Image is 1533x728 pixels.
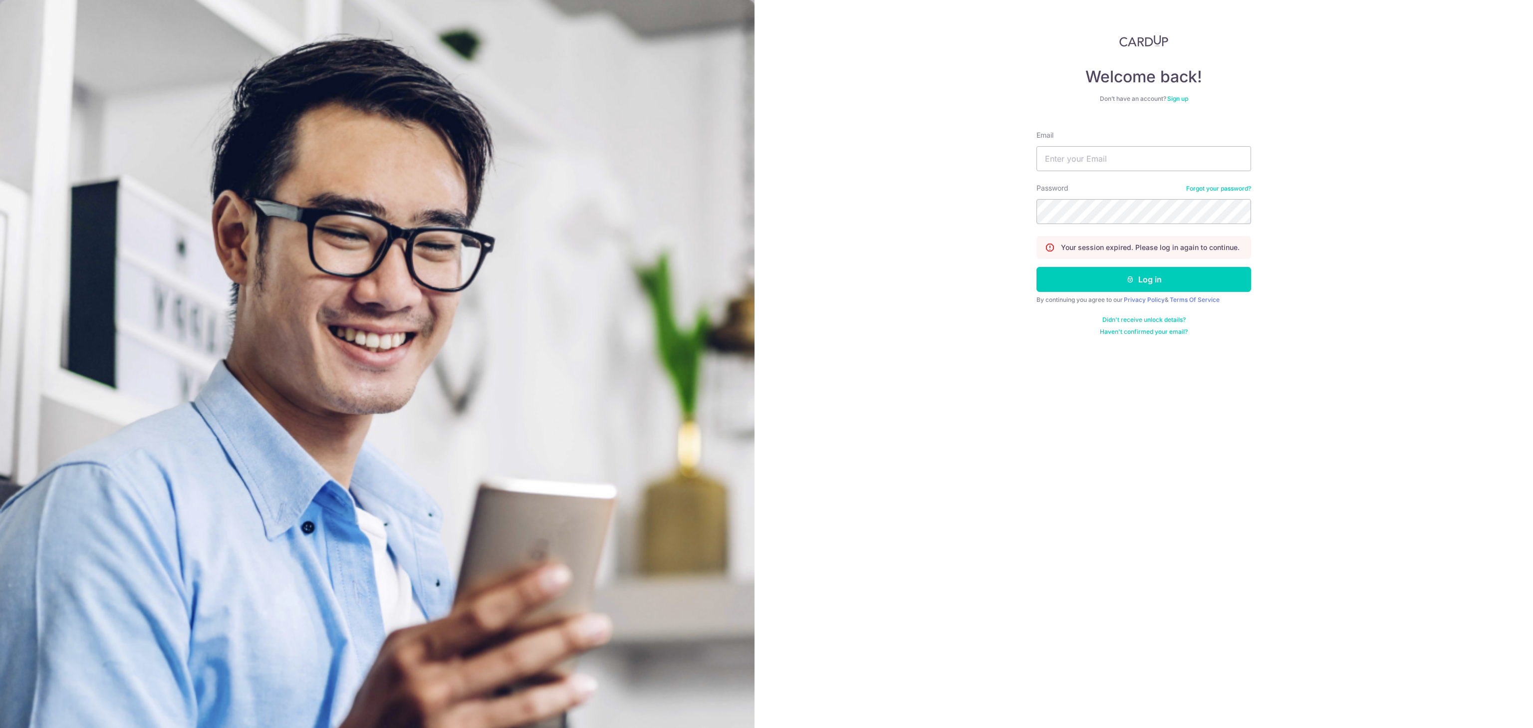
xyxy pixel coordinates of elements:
[1119,35,1168,47] img: CardUp Logo
[1124,296,1165,303] a: Privacy Policy
[1036,296,1251,304] div: By continuing you agree to our &
[1100,328,1188,336] a: Haven't confirmed your email?
[1170,296,1220,303] a: Terms Of Service
[1167,95,1188,102] a: Sign up
[1186,185,1251,193] a: Forgot your password?
[1036,67,1251,87] h4: Welcome back!
[1036,146,1251,171] input: Enter your Email
[1036,183,1068,193] label: Password
[1036,130,1053,140] label: Email
[1102,316,1186,324] a: Didn't receive unlock details?
[1036,95,1251,103] div: Don’t have an account?
[1061,243,1240,252] p: Your session expired. Please log in again to continue.
[1036,267,1251,292] button: Log in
